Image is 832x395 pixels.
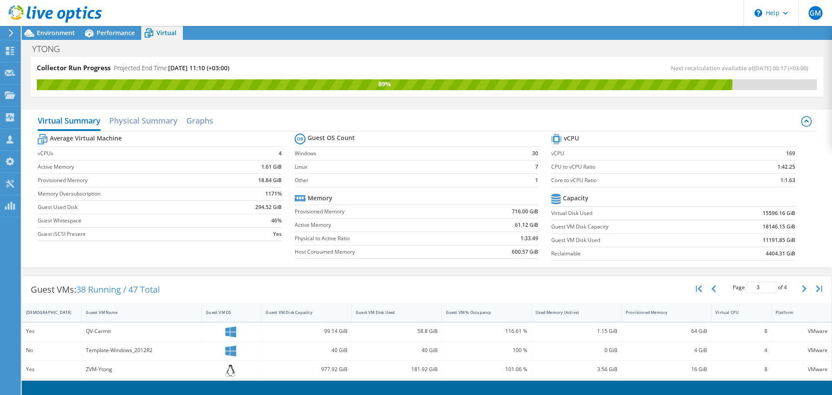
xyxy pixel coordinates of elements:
div: Template-Windows_2012R2 [86,346,198,355]
div: Provisioned Memory [626,310,697,315]
div: No [26,346,78,355]
div: VMware [776,365,828,374]
label: CPU to vCPU Ratio [551,163,731,171]
label: Active Memory [295,221,468,229]
span: GM [809,6,822,20]
div: Guest VM Name [86,310,187,315]
label: Host Consumed Memory [295,248,468,256]
div: [DEMOGRAPHIC_DATA] [26,310,67,315]
b: Yes [273,230,282,238]
b: 30 [532,149,538,158]
b: 1171% [265,189,282,198]
b: Memory [308,194,332,202]
label: Provisioned Memory [38,176,223,185]
div: Guest VMs: [22,276,169,303]
label: Guest Used Disk [38,203,223,212]
div: 58.8 GiB [356,326,438,336]
label: vCPU [551,149,731,158]
label: Guest Whitespace [38,216,223,225]
b: 15596.16 GiB [763,209,795,218]
input: jump to page [746,282,777,293]
b: 294.52 GiB [255,203,282,212]
b: 7 [535,163,538,171]
div: 100 % [446,346,528,355]
label: Virtual Disk Used [551,209,711,218]
div: 89% [37,79,732,89]
span: Virtual [156,29,176,37]
b: 1 [535,176,538,185]
b: 4 [279,149,282,158]
div: 4 GiB [626,346,708,355]
div: 40 GiB [356,346,438,355]
div: 181.92 GiB [356,365,438,374]
div: Yes [26,326,78,336]
b: Guest OS Count [308,134,355,142]
div: 977.92 GiB [266,365,348,374]
div: 0 GiB [536,346,617,355]
label: Guest VM Disk Capacity [551,222,711,231]
label: Other [295,176,516,185]
div: 101.06 % [446,365,528,374]
div: Guest VM Disk Used [356,310,427,315]
span: 4 [784,284,787,291]
div: Guest VM OS [206,310,247,315]
div: 1.15 GiB [536,326,617,336]
span: Page of [733,282,787,293]
b: 1:33.49 [520,234,538,243]
div: QV-Carmit [86,326,198,336]
label: Guest VM Disk Used [551,236,711,245]
div: 4 [715,346,767,355]
svg: \n [754,9,762,17]
label: Reclaimable [551,249,711,258]
div: Yes [26,365,78,374]
div: 8 [715,326,767,336]
div: Used Memory (Active) [536,310,607,315]
b: 18146.15 GiB [763,222,795,231]
span: Environment [37,29,75,37]
b: Average Virtual Machine [50,134,122,143]
h2: Physical Summary [109,112,178,129]
b: vCPU [564,134,579,143]
span: Next recalculation available at [671,64,812,72]
div: Virtual CPU [715,310,757,315]
label: Active Memory [38,163,223,171]
label: Guest iSCSI Present [38,230,223,238]
b: 11191.85 GiB [763,236,795,245]
div: Guest VM % Occupancy [446,310,517,315]
div: 99.14 GiB [266,326,348,336]
span: [DATE] 00:17 (+03:00) [754,64,808,72]
label: Linux [295,163,516,171]
b: 4404.31 GiB [766,249,795,258]
div: 40 GiB [266,346,348,355]
label: vCPUs [38,149,223,158]
div: ZVM-Ytong [86,365,198,374]
b: 600.57 GiB [512,248,538,256]
label: Core to vCPU Ratio [551,176,731,185]
b: 1.61 GiB [261,163,282,171]
div: Guest VM Disk Capacity [266,310,337,315]
b: 1:42.25 [777,163,795,171]
div: 16 GiB [626,365,708,374]
div: VMware [776,326,828,336]
h2: Graphs [186,112,213,129]
h1: YTONG [28,44,73,54]
span: 38 Running / 47 Total [76,284,160,295]
div: 64 GiB [626,326,708,336]
div: Platform [776,310,817,315]
label: Provisioned Memory [295,207,468,216]
b: 1:1.63 [780,176,795,185]
h2: Virtual Summary [38,112,101,131]
span: [DATE] 11:10 (+03:00) [168,64,229,72]
div: 116.61 % [446,326,528,336]
div: 8 [715,365,767,374]
label: Physical to Active Ratio [295,234,468,243]
b: 18.84 GiB [258,176,282,185]
b: 46% [271,216,282,225]
div: 3.56 GiB [536,365,617,374]
b: Capacity [563,194,588,202]
span: Performance [97,29,135,37]
b: 169 [786,149,795,158]
h4: Projected End Time: [114,63,229,73]
b: 61.12 GiB [515,221,538,229]
div: VMware [776,346,828,355]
